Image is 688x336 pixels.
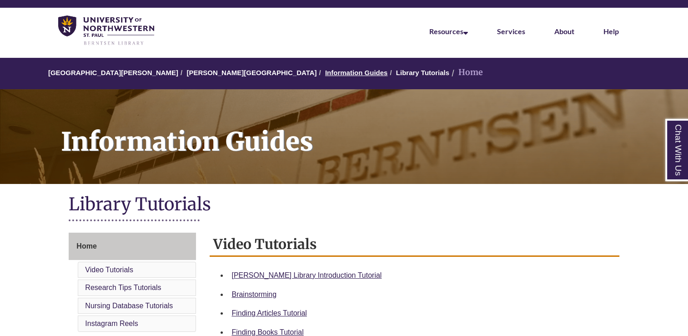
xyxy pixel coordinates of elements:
[210,233,619,257] h2: Video Tutorials
[449,66,483,79] li: Home
[429,27,468,36] a: Resources
[69,233,196,260] a: Home
[186,69,316,76] a: [PERSON_NAME][GEOGRAPHIC_DATA]
[85,266,133,274] a: Video Tutorials
[76,242,96,250] span: Home
[85,284,161,291] a: Research Tips Tutorials
[554,27,574,36] a: About
[69,233,196,334] div: Guide Page Menu
[48,69,178,76] a: [GEOGRAPHIC_DATA][PERSON_NAME]
[58,15,154,46] img: UNWSP Library Logo
[231,271,382,279] a: [PERSON_NAME] Library Introduction Tutorial
[85,302,173,310] a: Nursing Database Tutorials
[231,328,303,336] a: Finding Books Tutorial
[51,89,688,172] h1: Information Guides
[85,320,138,327] a: Instagram Reels
[497,27,525,36] a: Services
[603,27,619,36] a: Help
[325,69,388,76] a: Information Guides
[231,309,306,317] a: Finding Articles Tutorial
[396,69,449,76] a: Library Tutorials
[231,290,276,298] a: Brainstorming
[69,193,619,217] h1: Library Tutorials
